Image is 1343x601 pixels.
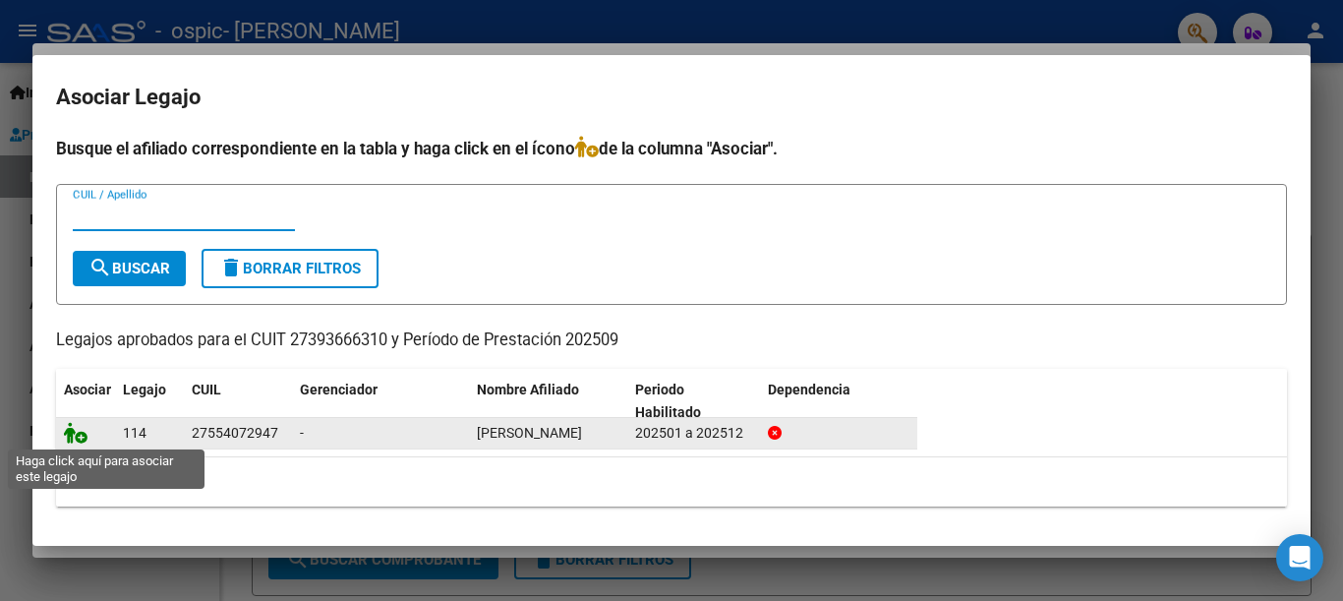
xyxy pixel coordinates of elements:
[635,422,752,445] div: 202501 a 202512
[123,382,166,397] span: Legajo
[477,425,582,441] span: BALDI BRIANA NANCI
[88,260,170,277] span: Buscar
[477,382,579,397] span: Nombre Afiliado
[73,251,186,286] button: Buscar
[768,382,850,397] span: Dependencia
[760,369,918,434] datatable-header-cell: Dependencia
[192,382,221,397] span: CUIL
[219,260,361,277] span: Borrar Filtros
[219,256,243,279] mat-icon: delete
[300,425,304,441] span: -
[56,369,115,434] datatable-header-cell: Asociar
[202,249,379,288] button: Borrar Filtros
[1276,534,1323,581] div: Open Intercom Messenger
[184,369,292,434] datatable-header-cell: CUIL
[56,329,1287,353] p: Legajos aprobados para el CUIT 27393666310 y Período de Prestación 202509
[88,256,112,279] mat-icon: search
[292,369,469,434] datatable-header-cell: Gerenciador
[627,369,760,434] datatable-header-cell: Periodo Habilitado
[56,79,1287,116] h2: Asociar Legajo
[115,369,184,434] datatable-header-cell: Legajo
[56,457,1287,507] div: 1 registros
[192,422,278,445] div: 27554072947
[300,382,378,397] span: Gerenciador
[123,425,146,441] span: 114
[469,369,627,434] datatable-header-cell: Nombre Afiliado
[56,136,1287,161] h4: Busque el afiliado correspondiente en la tabla y haga click en el ícono de la columna "Asociar".
[64,382,111,397] span: Asociar
[635,382,701,420] span: Periodo Habilitado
